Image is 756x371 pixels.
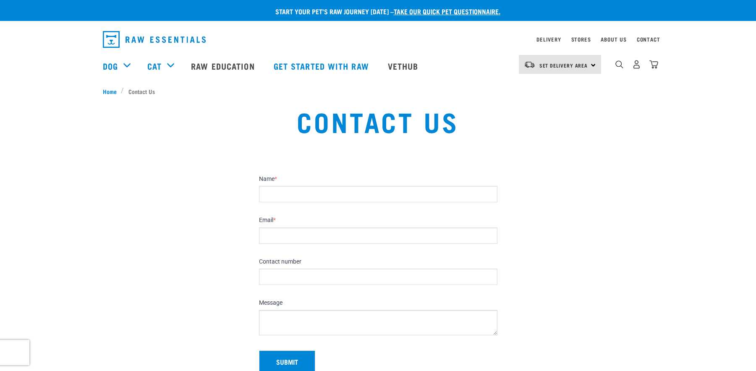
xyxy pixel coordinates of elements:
[147,60,162,72] a: Cat
[536,38,561,41] a: Delivery
[103,87,121,96] a: Home
[632,60,641,69] img: user.png
[103,87,117,96] span: Home
[259,299,497,307] label: Message
[524,61,535,68] img: van-moving.png
[259,175,497,183] label: Name
[259,217,497,224] label: Email
[103,87,654,96] nav: breadcrumbs
[265,49,379,83] a: Get started with Raw
[259,258,497,266] label: Contact number
[379,49,429,83] a: Vethub
[637,38,660,41] a: Contact
[103,60,118,72] a: Dog
[141,106,615,136] h1: Contact Us
[571,38,591,41] a: Stores
[615,60,623,68] img: home-icon-1@2x.png
[103,31,206,48] img: Raw Essentials Logo
[539,64,588,67] span: Set Delivery Area
[96,28,660,51] nav: dropdown navigation
[601,38,626,41] a: About Us
[649,60,658,69] img: home-icon@2x.png
[394,9,500,13] a: take our quick pet questionnaire.
[183,49,265,83] a: Raw Education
